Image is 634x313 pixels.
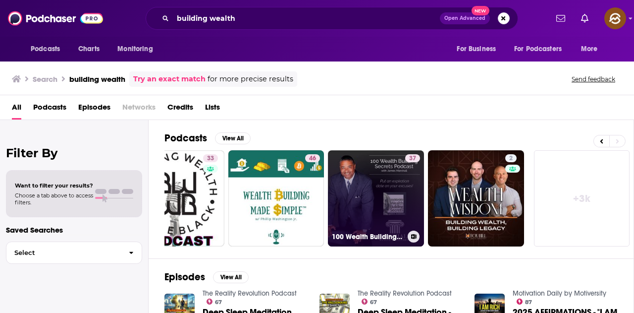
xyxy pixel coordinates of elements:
button: View All [213,271,249,283]
span: Choose a tab above to access filters. [15,192,93,206]
button: Select [6,242,142,264]
a: 2 [428,150,524,247]
a: Credits [167,99,193,120]
div: Search podcasts, credits, & more... [146,7,518,30]
button: Send feedback [569,75,618,83]
span: Select [6,250,121,256]
a: 87 [517,299,532,305]
a: 2 [505,154,517,162]
a: +3k [534,150,630,247]
img: User Profile [604,7,626,29]
span: Networks [122,99,156,120]
a: Try an exact match [133,73,206,85]
a: Show notifications dropdown [552,10,569,27]
a: PodcastsView All [164,132,251,144]
span: for more precise results [208,73,293,85]
img: Podchaser - Follow, Share and Rate Podcasts [8,9,103,28]
a: 46 [305,154,320,162]
button: open menu [450,40,508,59]
button: Open AdvancedNew [440,12,490,24]
span: 33 [207,154,214,164]
a: Show notifications dropdown [577,10,592,27]
a: 37 [405,154,420,162]
span: Monitoring [117,42,153,56]
a: Charts [72,40,106,59]
span: Logged in as hey85204 [604,7,626,29]
span: Charts [78,42,100,56]
a: Podcasts [33,99,66,120]
h3: Search [33,74,57,84]
span: 67 [370,300,377,305]
a: All [12,99,21,120]
button: open menu [110,40,165,59]
h2: Episodes [164,271,205,283]
a: The Reality Revolution Podcast [203,289,297,298]
a: 33 [203,154,218,162]
span: 87 [525,300,532,305]
button: Show profile menu [604,7,626,29]
button: open menu [24,40,73,59]
a: 46 [228,150,324,247]
span: 2 [509,154,513,164]
span: For Podcasters [514,42,562,56]
a: 67 [362,299,377,305]
span: 37 [409,154,416,164]
span: 67 [215,300,222,305]
span: New [472,6,489,15]
button: open menu [574,40,610,59]
span: Want to filter your results? [15,182,93,189]
a: 33 [128,150,224,247]
a: Lists [205,99,220,120]
h2: Filter By [6,146,142,160]
button: open menu [508,40,576,59]
span: 46 [309,154,316,164]
a: Motivation Daily by Motiversity [513,289,606,298]
span: For Business [457,42,496,56]
a: 67 [207,299,222,305]
p: Saved Searches [6,225,142,235]
span: Open Advanced [444,16,485,21]
input: Search podcasts, credits, & more... [173,10,440,26]
span: Podcasts [31,42,60,56]
a: Episodes [78,99,110,120]
h3: 100 Wealth Building Secrets [332,233,404,241]
button: View All [215,132,251,144]
a: EpisodesView All [164,271,249,283]
a: 37100 Wealth Building Secrets [328,150,424,247]
span: More [581,42,598,56]
h2: Podcasts [164,132,207,144]
a: The Reality Revolution Podcast [358,289,452,298]
h3: building wealth [69,74,125,84]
